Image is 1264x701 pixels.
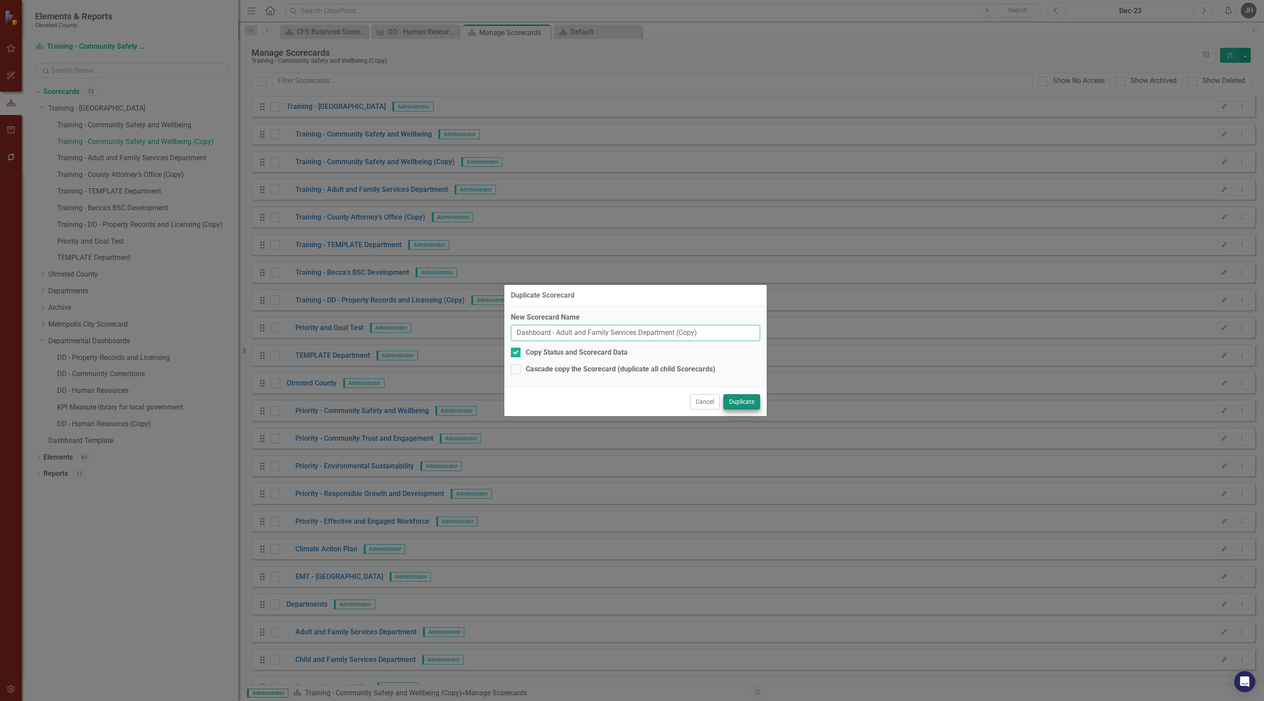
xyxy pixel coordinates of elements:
div: Duplicate Scorecard [511,291,575,299]
div: Open Intercom Messenger [1234,671,1255,692]
button: Duplicate [723,394,760,410]
div: Copy Status and Scorecard Data [526,348,628,358]
label: New Scorecard Name [511,313,760,323]
input: Name [511,325,760,341]
button: Cancel [690,394,720,410]
div: Cascade copy the Scorecard (duplicate all child Scorecards) [526,364,715,374]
